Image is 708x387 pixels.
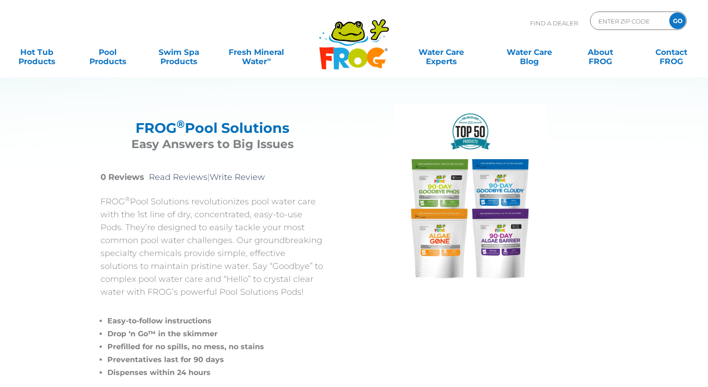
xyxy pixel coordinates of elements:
[502,43,557,61] a: Water CareBlog
[149,172,207,182] a: Read Reviews
[100,172,144,182] strong: 0 Reviews
[222,43,291,61] a: Fresh MineralWater∞
[112,120,313,136] h2: FROG Pool Solutions
[80,43,136,61] a: PoolProducts
[100,195,324,298] p: FROG Pool Solutions revolutionizes pool water care with the 1st line of dry, concentrated, easy-t...
[572,43,628,61] a: AboutFROG
[107,315,324,327] li: Easy-to-follow instructions
[669,12,686,29] input: GO
[107,353,324,366] li: Preventatives last for 90 days
[100,171,324,184] p: |
[125,195,130,202] sup: ®
[107,366,324,379] li: Dispenses within 24 hours
[530,12,578,35] p: Find A Dealer
[107,327,324,340] li: Drop ‘n Go™ in the skimmer
[177,118,185,131] sup: ®
[597,14,660,28] input: Zip Code Form
[396,43,486,61] a: Water CareExperts
[112,136,313,152] h3: Easy Answers to Big Issues
[9,43,65,61] a: Hot TubProducts
[107,340,324,353] li: Prefilled for no spills, no mess, no stains
[151,43,206,61] a: Swim SpaProducts
[210,172,265,182] a: Write Review
[394,104,547,288] img: Collection of four FROG pool treatment products beneath a Pool and Spa News 2025 Top 50 Products ...
[267,56,271,63] sup: ∞
[643,43,699,61] a: ContactFROG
